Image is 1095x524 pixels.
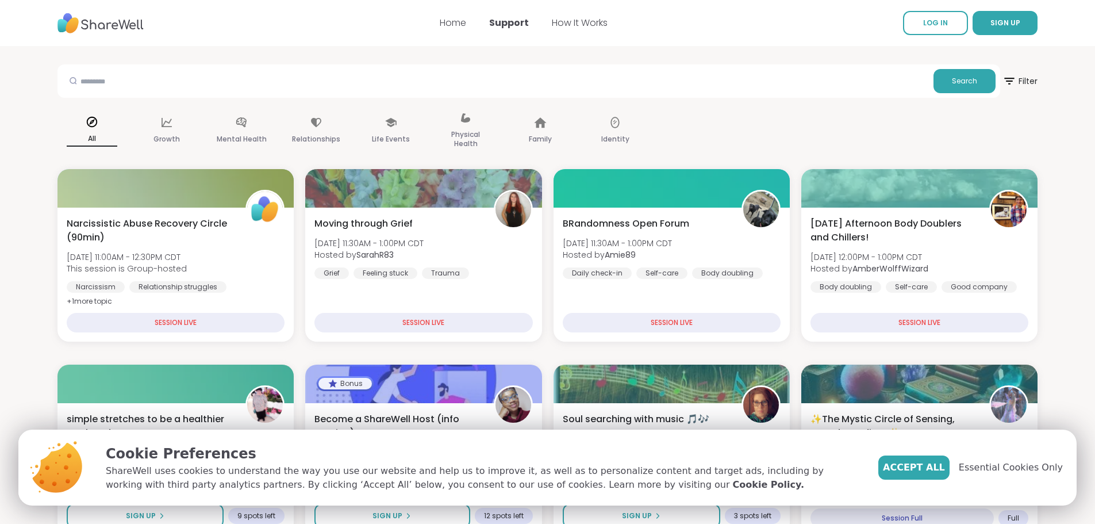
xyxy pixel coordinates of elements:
div: Feeling stuck [354,267,417,279]
b: AmberWolffWizard [852,263,928,274]
img: HeatherCM24 [743,387,779,423]
img: Recovery [247,387,283,423]
span: [DATE] 11:00AM - 12:30PM CDT [67,251,187,263]
div: Narcissism [67,281,125,293]
span: SIGN UP [990,18,1020,28]
img: Amie89 [743,192,779,227]
img: ShareWell [247,192,283,227]
span: Hosted by [314,249,424,261]
div: Body doubling [810,281,881,293]
img: AmberWolffWizard [991,192,1027,227]
button: Accept All [878,456,950,480]
span: Hosted by [810,263,928,274]
span: This session is Group-hosted [67,263,187,274]
span: 9 spots left [237,511,275,521]
a: How It Works [552,16,608,29]
div: SESSION LIVE [563,313,781,332]
span: ✨The Mystic Circle of Sensing, Sound, Readings✨ [810,412,977,440]
div: Daily check-in [563,267,632,279]
img: ShareWell Nav Logo [57,7,144,39]
div: Self-care [886,281,937,293]
span: Sign Up [372,511,402,521]
div: Trauma [422,267,469,279]
span: Narcissistic Abuse Recovery Circle (90min) [67,217,233,244]
b: SarahR83 [356,249,394,261]
p: Physical Health [440,128,491,151]
span: BRandomness Open Forum [563,217,689,231]
img: lyssa [991,387,1027,423]
b: Amie89 [605,249,636,261]
span: [DATE] 12:00PM - 1:00PM CDT [810,251,928,263]
span: [DATE] Afternoon Body Doublers and Chillers! [810,217,977,244]
button: Search [933,69,996,93]
span: Sign Up [622,511,652,521]
img: Mpumi [495,387,531,423]
span: [DATE] 11:30AM - 1:00PM CDT [563,238,672,249]
p: Growth [153,132,180,146]
a: Cookie Policy. [733,478,804,492]
p: Mental Health [217,132,267,146]
p: ShareWell uses cookies to understand the way you use our website and help us to improve it, as we... [106,464,860,492]
span: Filter [1002,67,1038,95]
p: Cookie Preferences [106,443,860,464]
p: Relationships [292,132,340,146]
span: simple stretches to be a healthier & relaxed you [67,412,233,440]
div: Self-care [636,267,687,279]
div: SESSION LIVE [67,313,285,332]
span: Essential Cookies Only [959,461,1063,475]
span: Soul searching with music 🎵🎶 [563,412,709,426]
span: Hosted by [563,249,672,261]
button: Filter [1002,64,1038,98]
span: 12 spots left [484,511,524,521]
span: Become a ShareWell Host (info session) [314,412,481,440]
p: Identity [601,132,629,146]
p: Family [529,132,552,146]
img: SarahR83 [495,192,531,227]
span: Sign Up [126,511,156,521]
a: Support [489,16,529,29]
div: Bonus [318,378,372,389]
span: [DATE] 11:30AM - 1:00PM CDT [314,238,424,249]
span: Full [1008,514,1019,523]
span: Accept All [883,461,945,475]
div: Grief [314,267,349,279]
span: 3 spots left [734,511,771,521]
div: SESSION LIVE [810,313,1028,332]
span: Moving through Grief [314,217,413,231]
span: Search [952,76,977,86]
div: Relationship struggles [129,281,226,293]
p: Life Events [372,132,410,146]
div: Good company [942,281,1017,293]
div: SESSION LIVE [314,313,532,332]
div: Body doubling [692,267,763,279]
a: LOG IN [903,11,968,35]
button: SIGN UP [973,11,1038,35]
span: LOG IN [923,18,948,28]
a: Home [440,16,466,29]
p: All [67,132,117,147]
